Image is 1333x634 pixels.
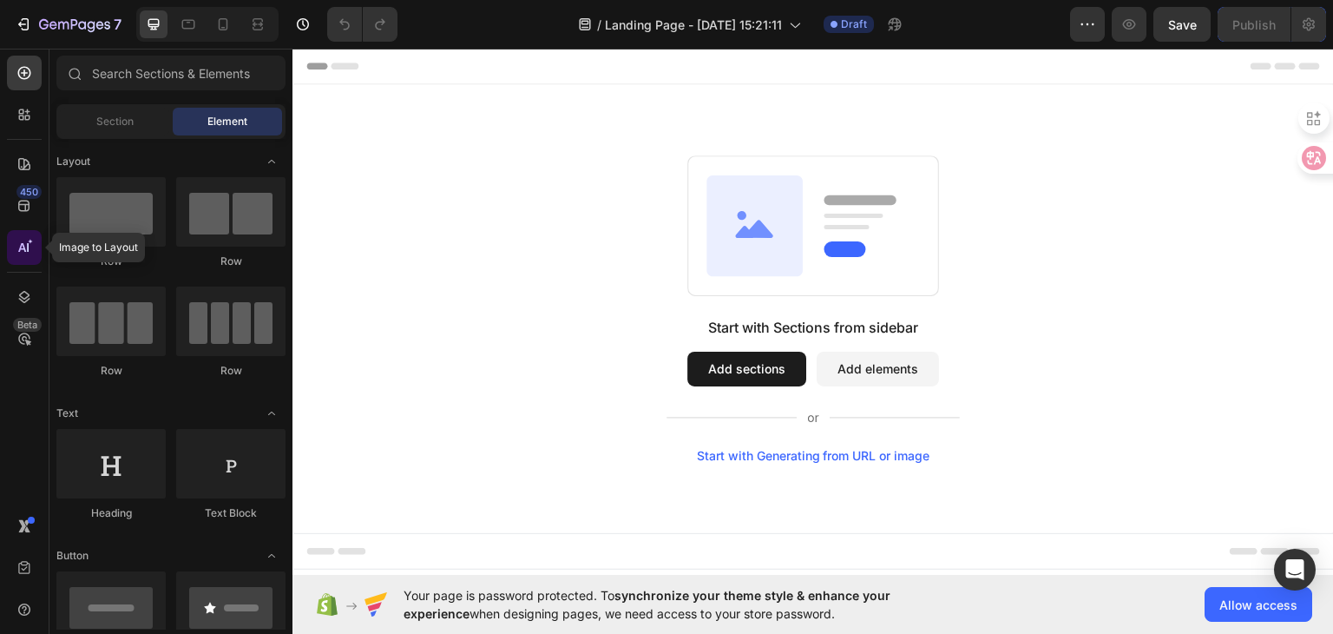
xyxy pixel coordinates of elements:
div: 域名概述 [89,104,134,116]
input: Search Sections & Elements [56,56,286,90]
div: 域名: [DOMAIN_NAME] [45,45,176,61]
span: Draft [841,17,867,32]
img: tab_keywords_by_traffic_grey.svg [177,102,191,116]
button: Add sections [395,303,514,338]
span: Section [96,114,134,129]
div: Heading [56,505,166,521]
div: 关键词（按流量） [196,104,286,116]
div: Text Block [176,505,286,521]
span: Save [1168,17,1197,32]
div: Row [56,254,166,269]
p: 7 [114,14,121,35]
img: tab_domain_overview_orange.svg [70,102,84,116]
span: Text [56,406,78,421]
div: Open Intercom Messenger [1274,549,1316,591]
span: Layout [56,154,90,169]
iframe: Design area [292,49,1333,575]
div: Row [176,254,286,269]
img: logo_orange.svg [28,28,42,42]
div: Beta [13,318,42,332]
button: Publish [1218,7,1290,42]
span: / [597,16,601,34]
div: Undo/Redo [327,7,397,42]
button: Add elements [524,303,647,338]
div: Row [56,363,166,379]
div: Start with Generating from URL or image [404,400,638,414]
button: 7 [7,7,129,42]
span: Toggle open [258,542,286,570]
div: Row [176,363,286,379]
img: website_grey.svg [28,45,42,61]
span: Element [207,114,247,129]
span: Toggle open [258,400,286,427]
div: v 4.0.24 [49,28,85,42]
span: Your page is password protected. To when designing pages, we need access to your store password. [404,586,958,623]
span: Button [56,548,89,564]
button: Allow access [1205,587,1312,622]
div: Start with Sections from sidebar [416,268,626,289]
span: Allow access [1219,596,1297,614]
span: synchronize your theme style & enhance your experience [404,588,890,621]
span: Toggle open [258,148,286,175]
span: Landing Page - [DATE] 15:21:11 [605,16,782,34]
div: Publish [1232,16,1276,34]
button: Save [1153,7,1211,42]
div: 450 [16,185,42,199]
